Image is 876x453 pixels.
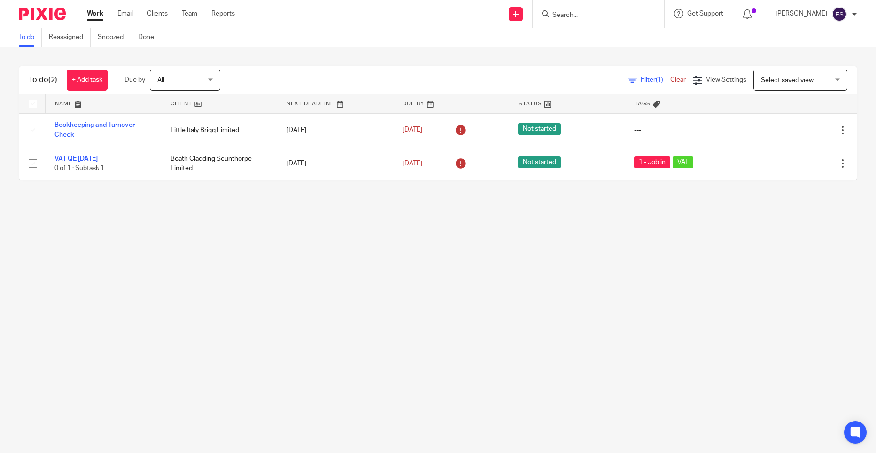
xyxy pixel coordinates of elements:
[87,9,103,18] a: Work
[761,77,814,84] span: Select saved view
[673,156,693,168] span: VAT
[687,10,723,17] span: Get Support
[117,9,133,18] a: Email
[161,147,277,180] td: Boath Cladding Scunthorpe Limited
[277,113,393,147] td: [DATE]
[98,28,131,47] a: Snoozed
[832,7,847,22] img: svg%3E
[634,156,670,168] span: 1 - Job in
[403,160,422,167] span: [DATE]
[49,28,91,47] a: Reassigned
[211,9,235,18] a: Reports
[54,165,104,172] span: 0 of 1 · Subtask 1
[518,156,561,168] span: Not started
[29,75,57,85] h1: To do
[277,147,393,180] td: [DATE]
[67,70,108,91] a: + Add task
[157,77,164,84] span: All
[48,76,57,84] span: (2)
[182,9,197,18] a: Team
[634,125,731,135] div: ---
[635,101,651,106] span: Tags
[124,75,145,85] p: Due by
[551,11,636,20] input: Search
[775,9,827,18] p: [PERSON_NAME]
[19,8,66,20] img: Pixie
[403,127,422,133] span: [DATE]
[19,28,42,47] a: To do
[147,9,168,18] a: Clients
[706,77,746,83] span: View Settings
[54,156,98,162] a: VAT QE [DATE]
[54,122,135,138] a: Bookkeeping and Turnover Check
[138,28,161,47] a: Done
[161,113,277,147] td: Little Italy Brigg Limited
[670,77,686,83] a: Clear
[656,77,663,83] span: (1)
[518,123,561,135] span: Not started
[641,77,670,83] span: Filter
